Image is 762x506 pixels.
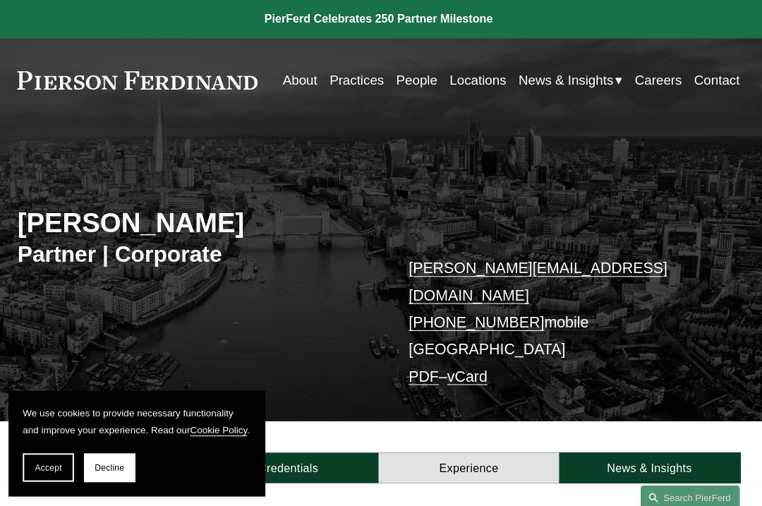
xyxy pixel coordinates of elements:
p: We use cookies to provide necessary functionality and improve your experience. Read our . [28,402,254,435]
a: folder dropdown [520,66,623,92]
a: Contact [694,66,739,92]
h2: [PERSON_NAME] [23,205,381,237]
span: News & Insights [520,68,614,91]
span: Decline [99,459,129,469]
a: Careers [635,66,682,92]
a: Search this site [641,481,739,506]
a: [PERSON_NAME][EMAIL_ADDRESS][DOMAIN_NAME] [411,258,667,301]
a: Credentials [202,449,381,480]
button: Accept [28,450,79,478]
a: Practices [332,66,386,92]
a: Experience [381,449,560,480]
button: Decline [89,450,140,478]
a: Cookie Policy [194,421,250,432]
a: Locations [452,66,508,92]
a: About [286,66,320,92]
span: Accept [40,459,67,469]
a: vCard [449,365,488,381]
a: News & Insights [560,449,739,480]
p: mobile [GEOGRAPHIC_DATA] – [411,253,709,387]
section: Cookie banner [14,387,268,492]
h3: Partner | Corporate [23,239,381,266]
a: PDF [411,365,440,381]
a: [PHONE_NUMBER] [411,311,545,327]
a: People [399,66,440,92]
